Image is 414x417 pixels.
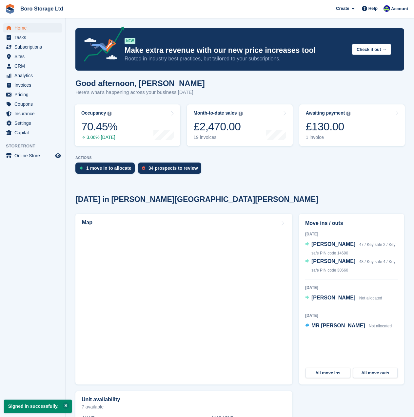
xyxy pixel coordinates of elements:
div: £2,470.00 [193,120,242,133]
a: Boro Storage Ltd [18,3,66,14]
span: [PERSON_NAME] [311,295,355,300]
div: [DATE] [305,313,398,318]
div: 70.45% [81,120,117,133]
div: [DATE] [305,285,398,291]
a: menu [3,128,62,137]
span: MR [PERSON_NAME] [311,323,365,328]
a: Month-to-date sales £2,470.00 19 invoices [187,104,292,146]
h2: Move ins / outs [305,219,398,227]
a: [PERSON_NAME] 47 / Key safe 2 / Key safe PIN code 14690 [305,240,398,257]
span: Settings [14,119,54,128]
img: stora-icon-8386f47178a22dfd0bd8f6a31ec36ba5ce8667c1dd55bd0f319d3a0aa187defe.svg [5,4,15,14]
img: icon-info-grey-7440780725fd019a000dd9b08b2336e03edf1995a4989e88bcd33f0948082b44.svg [239,112,243,116]
a: [PERSON_NAME] 48 / Key safe 4 / Key safe PIN code 30660 [305,257,398,274]
a: Preview store [54,152,62,160]
img: price-adjustments-announcement-icon-8257ccfd72463d97f412b2fc003d46551f7dbcb40ab6d574587a9cd5c0d94... [78,27,124,64]
div: £130.00 [306,120,351,133]
div: 1 move in to allocate [86,165,131,171]
div: 3.06% [DATE] [81,135,117,140]
a: menu [3,52,62,61]
a: menu [3,33,62,42]
img: icon-info-grey-7440780725fd019a000dd9b08b2336e03edf1995a4989e88bcd33f0948082b44.svg [108,112,111,116]
p: ACTIONS [75,156,404,160]
div: Occupancy [81,110,106,116]
span: Capital [14,128,54,137]
div: 19 invoices [193,135,242,140]
button: Check it out → [352,44,391,55]
span: Online Store [14,151,54,160]
span: Home [14,23,54,33]
h2: Map [82,220,92,226]
a: MR [PERSON_NAME] Not allocated [305,322,392,330]
span: [PERSON_NAME] [311,241,355,247]
a: All move outs [353,368,398,378]
h1: Good afternoon, [PERSON_NAME] [75,79,205,88]
span: Insurance [14,109,54,118]
span: Subscriptions [14,42,54,52]
span: Tasks [14,33,54,42]
img: Tobie Hillier [384,5,390,12]
a: menu [3,71,62,80]
div: Month-to-date sales [193,110,237,116]
div: [DATE] [305,231,398,237]
p: Make extra revenue with our new price increases tool [125,46,347,55]
span: Pricing [14,90,54,99]
span: CRM [14,61,54,71]
a: menu [3,80,62,90]
a: menu [3,119,62,128]
a: menu [3,151,62,160]
img: prospect-51fa495bee0391a8d652442698ab0144808aea92771e9ea1ae160a38d050c398.svg [142,166,145,170]
span: [PERSON_NAME] [311,258,355,264]
p: Rooted in industry best practices, but tailored to your subscriptions. [125,55,347,62]
span: Not allocated [369,324,392,328]
h2: [DATE] in [PERSON_NAME][GEOGRAPHIC_DATA][PERSON_NAME] [75,195,318,204]
div: NEW [125,38,135,44]
a: [PERSON_NAME] Not allocated [305,294,382,302]
span: Not allocated [359,296,382,300]
a: Map [75,214,292,384]
a: All move ins [306,368,350,378]
span: Analytics [14,71,54,80]
p: 7 available [82,405,286,409]
span: Create [336,5,349,12]
span: Invoices [14,80,54,90]
span: Account [391,6,408,12]
a: menu [3,90,62,99]
a: 1 move in to allocate [75,163,138,177]
a: menu [3,42,62,52]
a: 34 prospects to review [138,163,205,177]
span: Coupons [14,99,54,109]
a: menu [3,109,62,118]
a: Occupancy 70.45% 3.06% [DATE] [75,104,180,146]
img: icon-info-grey-7440780725fd019a000dd9b08b2336e03edf1995a4989e88bcd33f0948082b44.svg [346,112,350,116]
p: Here's what's happening across your business [DATE] [75,89,205,96]
p: Signed in successfully. [4,400,72,413]
a: menu [3,99,62,109]
a: Awaiting payment £130.00 1 invoice [299,104,405,146]
span: Sites [14,52,54,61]
div: 34 prospects to review [148,165,198,171]
h2: Unit availability [82,397,120,403]
span: Storefront [6,143,65,149]
div: 1 invoice [306,135,351,140]
span: Help [368,5,378,12]
a: menu [3,61,62,71]
div: Awaiting payment [306,110,345,116]
img: move_ins_to_allocate_icon-fdf77a2bb77ea45bf5b3d319d69a93e2d87916cf1d5bf7949dd705db3b84f3ca.svg [79,166,83,170]
a: menu [3,23,62,33]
